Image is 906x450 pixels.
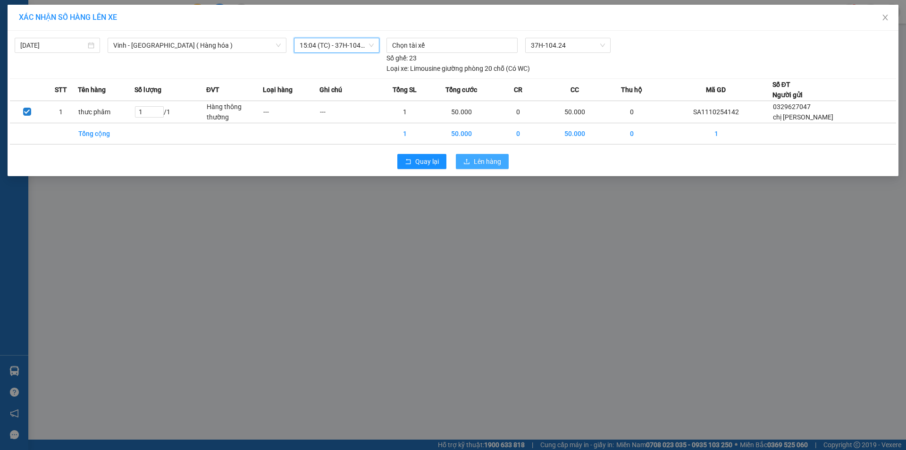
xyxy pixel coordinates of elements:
[134,101,206,123] td: / 1
[44,101,78,123] td: 1
[570,85,579,95] span: CC
[445,85,477,95] span: Tổng cước
[772,79,803,100] div: Số ĐT Người gửi
[456,154,509,169] button: uploadLên hàng
[134,85,161,95] span: Số lượng
[397,154,446,169] button: rollbackQuay lại
[263,85,293,95] span: Loại hàng
[386,53,417,63] div: 23
[113,38,281,52] span: Vinh - Hà Nội ( Hàng hóa )
[386,53,408,63] span: Số ghế:
[78,101,134,123] td: thưc phâm
[300,38,374,52] span: 15:04 (TC) - 37H-104.24
[660,123,772,144] td: 1
[386,63,409,74] span: Loại xe:
[206,85,219,95] span: ĐVT
[463,158,470,166] span: upload
[490,123,546,144] td: 0
[78,123,134,144] td: Tổng cộng
[546,123,603,144] td: 50.000
[881,14,889,21] span: close
[603,123,660,144] td: 0
[546,101,603,123] td: 50.000
[319,101,376,123] td: ---
[263,101,319,123] td: ---
[433,123,490,144] td: 50.000
[377,123,433,144] td: 1
[514,85,522,95] span: CR
[660,101,772,123] td: SA1110254142
[276,42,281,48] span: down
[78,85,106,95] span: Tên hàng
[415,156,439,167] span: Quay lại
[773,103,811,110] span: 0329627047
[621,85,642,95] span: Thu hộ
[531,38,604,52] span: 37H-104.24
[490,101,546,123] td: 0
[20,40,86,51] input: 11/10/2025
[872,5,898,31] button: Close
[386,63,530,74] div: Limousine giường phòng 20 chỗ (Có WC)
[377,101,433,123] td: 1
[19,13,117,22] span: XÁC NHẬN SỐ HÀNG LÊN XE
[433,101,490,123] td: 50.000
[393,85,417,95] span: Tổng SL
[773,113,833,121] span: chị [PERSON_NAME]
[603,101,660,123] td: 0
[55,85,67,95] span: STT
[474,156,501,167] span: Lên hàng
[206,101,263,123] td: Hàng thông thường
[319,85,342,95] span: Ghi chú
[405,158,411,166] span: rollback
[706,85,726,95] span: Mã GD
